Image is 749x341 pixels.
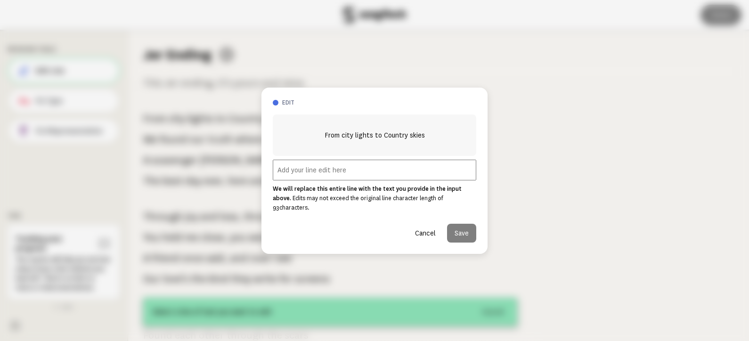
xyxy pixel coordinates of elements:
h3: edit [282,99,476,107]
strong: We will replace this entire line with the text you provide in the input above. [273,186,462,202]
button: Save [447,224,476,243]
span: Edits may not exceed the original line character length of 93 characters. [273,195,443,211]
span: From city lights to Country skies [325,130,425,141]
button: Cancel [407,224,443,243]
input: Add your line edit here [273,160,476,180]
